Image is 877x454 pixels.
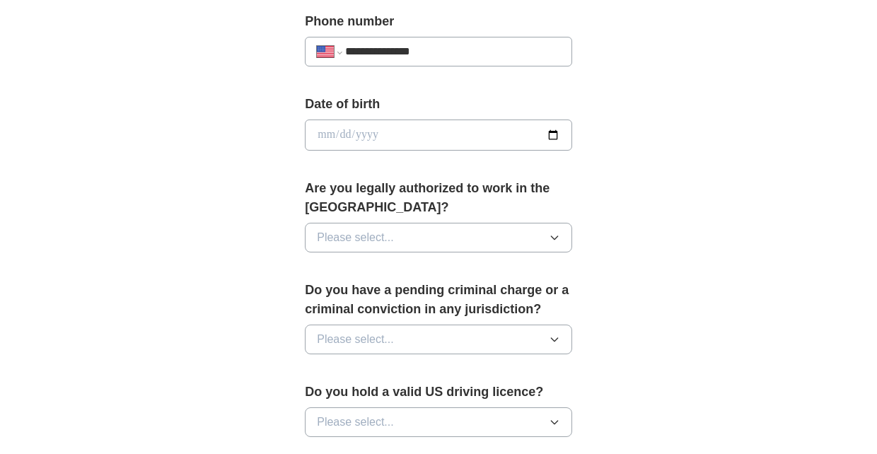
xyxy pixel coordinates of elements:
[305,281,572,319] label: Do you have a pending criminal charge or a criminal conviction in any jurisdiction?
[305,325,572,354] button: Please select...
[305,383,572,402] label: Do you hold a valid US driving licence?
[317,414,394,431] span: Please select...
[305,12,572,31] label: Phone number
[317,229,394,246] span: Please select...
[305,179,572,217] label: Are you legally authorized to work in the [GEOGRAPHIC_DATA]?
[305,407,572,437] button: Please select...
[317,331,394,348] span: Please select...
[305,223,572,252] button: Please select...
[305,95,572,114] label: Date of birth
